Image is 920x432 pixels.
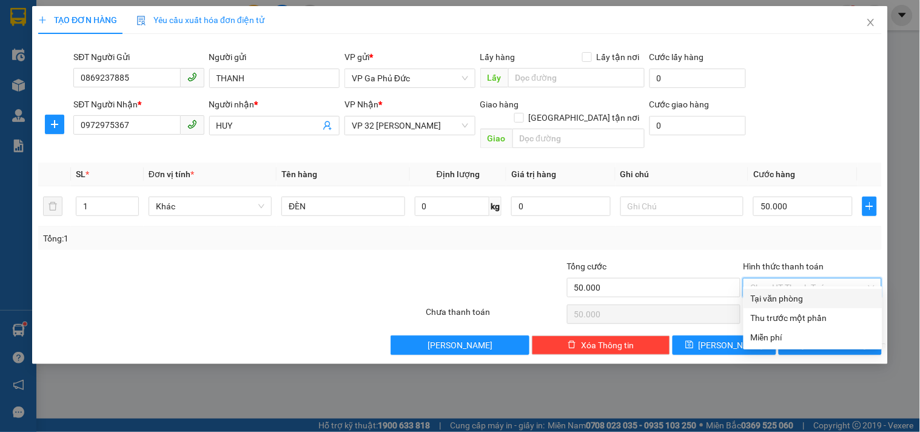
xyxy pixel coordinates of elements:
[352,116,468,135] span: VP 32 Mạc Thái Tổ
[43,197,62,216] button: delete
[352,69,468,87] span: VP Ga Phủ Đức
[43,232,356,245] div: Tổng: 1
[428,339,492,352] span: [PERSON_NAME]
[480,129,512,148] span: Giao
[113,66,507,81] li: Hotline: 1900400028
[743,262,824,271] label: Hình thức thanh toán
[113,51,507,66] li: Số nhà [STREET_ADDRESS][PERSON_NAME]
[489,197,502,216] span: kg
[511,169,556,179] span: Giá trị hàng
[156,197,264,215] span: Khác
[567,262,607,271] span: Tổng cước
[391,336,529,355] button: [PERSON_NAME]
[281,197,405,216] input: VD: Bàn, Ghế
[620,197,744,216] input: Ghi Chú
[532,336,670,355] button: deleteXóa Thông tin
[592,50,645,64] span: Lấy tận nơi
[73,50,204,64] div: SĐT Người Gửi
[751,311,875,325] div: Thu trước một phần
[45,115,64,134] button: plus
[209,98,340,111] div: Người nhận
[751,292,875,305] div: Tại văn phòng
[673,336,776,355] button: save[PERSON_NAME]
[187,120,197,129] span: phone
[524,111,645,124] span: [GEOGRAPHIC_DATA] tận nơi
[685,340,694,350] span: save
[480,52,515,62] span: Lấy hàng
[650,52,704,62] label: Cước lấy hàng
[136,15,264,25] span: Yêu cầu xuất hóa đơn điện tử
[344,100,378,109] span: VP Nhận
[425,305,565,326] div: Chưa thanh toán
[38,16,47,24] span: plus
[76,169,86,179] span: SL
[149,169,194,179] span: Đơn vị tính
[650,116,747,135] input: Cước giao hàng
[209,50,340,64] div: Người gửi
[508,68,645,87] input: Dọc đường
[512,129,645,148] input: Dọc đường
[147,14,474,47] b: Công ty TNHH Trọng Hiếu Phú Thọ - Nam Cường Limousine
[650,100,710,109] label: Cước giao hàng
[45,120,64,129] span: plus
[866,18,876,27] span: close
[581,339,634,352] span: Xóa Thông tin
[568,340,576,350] span: delete
[753,169,795,179] span: Cước hàng
[863,201,876,211] span: plus
[616,163,748,186] th: Ghi chú
[437,169,480,179] span: Định lượng
[511,197,611,216] input: 0
[854,6,888,40] button: Close
[862,197,877,216] button: plus
[323,121,332,130] span: user-add
[650,69,747,88] input: Cước lấy hàng
[699,339,764,352] span: [PERSON_NAME]
[281,169,317,179] span: Tên hàng
[344,50,475,64] div: VP gửi
[480,100,519,109] span: Giao hàng
[38,15,117,25] span: TẠO ĐƠN HÀNG
[480,68,508,87] span: Lấy
[187,72,197,82] span: phone
[136,16,146,25] img: icon
[73,98,204,111] div: SĐT Người Nhận
[751,331,875,344] div: Miễn phí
